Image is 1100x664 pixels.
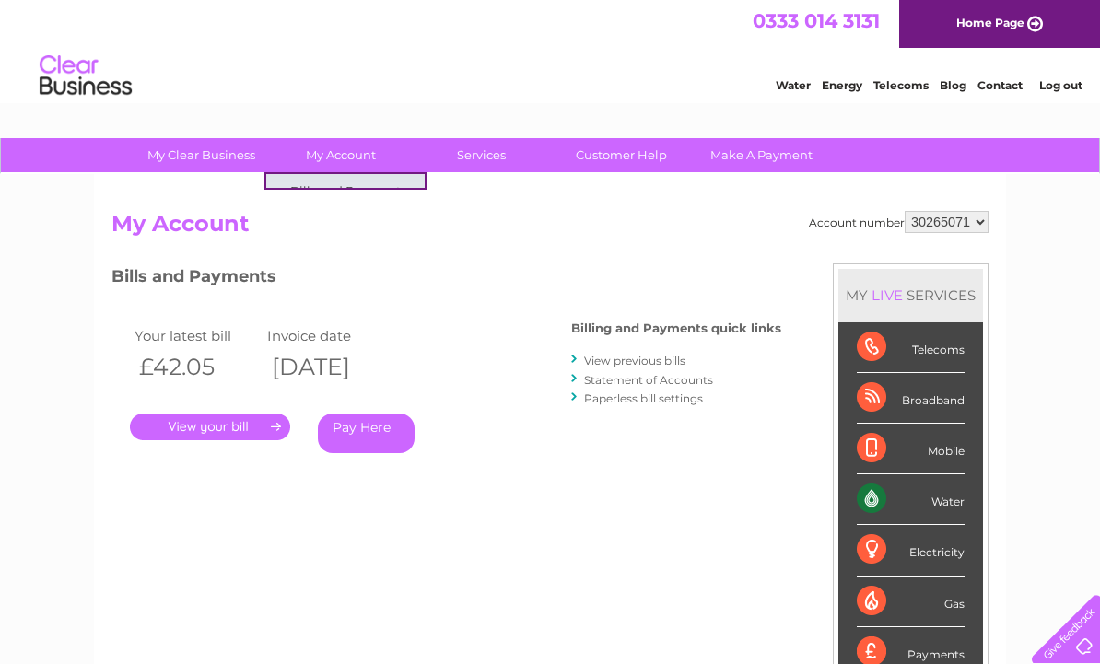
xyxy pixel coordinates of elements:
a: Log out [1039,78,1082,92]
a: Pay Here [318,414,415,453]
a: Customer Help [545,138,697,172]
td: Invoice date [263,323,395,348]
a: View previous bills [584,354,685,367]
div: Mobile [857,424,965,474]
h2: My Account [111,211,989,246]
th: £42.05 [130,348,263,386]
a: Energy [822,78,862,92]
div: MY SERVICES [838,269,983,321]
a: Water [776,78,811,92]
h3: Bills and Payments [111,263,781,296]
a: Bills and Payments [273,174,425,211]
a: . [130,414,290,440]
div: Water [857,474,965,525]
a: My Clear Business [125,138,277,172]
h4: Billing and Payments quick links [571,321,781,335]
div: Clear Business is a trading name of Verastar Limited (registered in [GEOGRAPHIC_DATA] No. 3667643... [116,10,987,89]
a: Services [405,138,557,172]
a: My Account [265,138,417,172]
a: Paperless bill settings [584,391,703,405]
div: Electricity [857,525,965,576]
a: Blog [940,78,966,92]
div: Broadband [857,373,965,424]
div: Gas [857,577,965,627]
img: logo.png [39,48,133,104]
td: Your latest bill [130,323,263,348]
th: [DATE] [263,348,395,386]
a: 0333 014 3131 [753,9,880,32]
div: Account number [809,211,989,233]
div: Telecoms [857,322,965,373]
a: Contact [977,78,1023,92]
a: Statement of Accounts [584,373,713,387]
a: Telecoms [873,78,929,92]
div: LIVE [868,286,907,304]
a: Make A Payment [685,138,837,172]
